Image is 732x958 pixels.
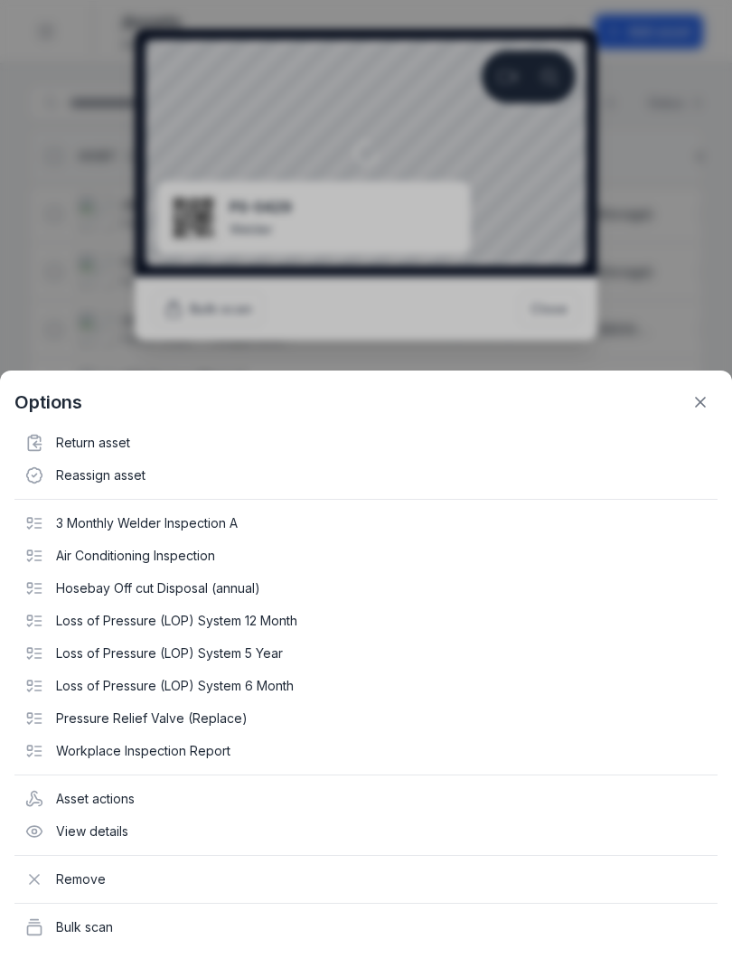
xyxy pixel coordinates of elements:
div: Asset actions [14,783,718,815]
div: Return asset [14,427,718,459]
div: View details [14,815,718,848]
div: Hosebay Off cut Disposal (annual) [14,572,718,605]
div: Loss of Pressure (LOP) System 12 Month [14,605,718,637]
div: Remove [14,863,718,896]
div: Air Conditioning Inspection [14,540,718,572]
div: Bulk scan [14,911,718,944]
div: Loss of Pressure (LOP) System 5 Year [14,637,718,670]
div: 3 Monthly Welder Inspection A [14,507,718,540]
div: Workplace Inspection Report [14,735,718,767]
strong: Options [14,390,82,415]
div: Reassign asset [14,459,718,492]
div: Pressure Relief Valve (Replace) [14,702,718,735]
div: Loss of Pressure (LOP) System 6 Month [14,670,718,702]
